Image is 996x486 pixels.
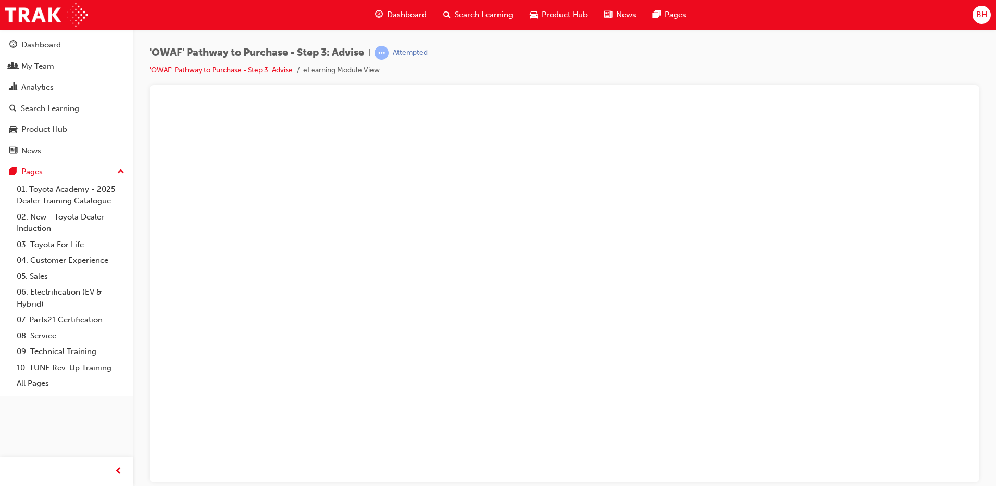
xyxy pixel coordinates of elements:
span: Pages [665,9,686,21]
button: DashboardMy TeamAnalyticsSearch LearningProduct HubNews [4,33,129,162]
a: Search Learning [4,99,129,118]
span: prev-icon [115,465,122,478]
a: 05. Sales [13,269,129,285]
a: news-iconNews [596,4,644,26]
span: pages-icon [9,167,17,177]
a: 09. Technical Training [13,344,129,360]
span: search-icon [443,8,451,21]
button: Pages [4,162,129,181]
a: 02. New - Toyota Dealer Induction [13,209,129,237]
span: people-icon [9,62,17,71]
a: 06. Electrification (EV & Hybrid) [13,284,129,312]
div: My Team [21,60,54,72]
span: learningRecordVerb_ATTEMPT-icon [375,46,389,60]
a: 08. Service [13,328,129,344]
span: news-icon [604,8,612,21]
a: guage-iconDashboard [367,4,435,26]
a: pages-iconPages [644,4,694,26]
div: Attempted [393,48,428,58]
span: news-icon [9,147,17,156]
button: BH [973,6,991,24]
a: My Team [4,57,129,76]
span: Product Hub [542,9,588,21]
div: Pages [21,166,43,178]
span: Dashboard [387,9,427,21]
span: guage-icon [9,41,17,50]
span: pages-icon [653,8,661,21]
a: 03. Toyota For Life [13,237,129,253]
span: search-icon [9,104,17,114]
div: Product Hub [21,124,67,136]
span: car-icon [9,125,17,135]
span: | [368,47,370,59]
a: car-iconProduct Hub [521,4,596,26]
span: chart-icon [9,83,17,92]
a: Product Hub [4,120,129,139]
span: BH [976,9,987,21]
img: Trak [5,3,88,27]
a: 'OWAF' Pathway to Purchase - Step 3: Advise [150,66,293,75]
span: 'OWAF' Pathway to Purchase - Step 3: Advise [150,47,364,59]
a: Analytics [4,78,129,97]
span: up-icon [117,165,124,179]
span: News [616,9,636,21]
div: News [21,145,41,157]
div: Analytics [21,81,54,93]
a: search-iconSearch Learning [435,4,521,26]
a: 07. Parts21 Certification [13,312,129,328]
li: eLearning Module View [303,65,380,77]
span: guage-icon [375,8,383,21]
a: All Pages [13,375,129,392]
span: Search Learning [455,9,513,21]
span: car-icon [530,8,538,21]
a: Dashboard [4,35,129,55]
div: Search Learning [21,103,79,115]
a: 10. TUNE Rev-Up Training [13,360,129,376]
a: 04. Customer Experience [13,252,129,269]
div: Dashboard [21,39,61,51]
a: News [4,141,129,161]
a: 01. Toyota Academy - 2025 Dealer Training Catalogue [13,181,129,209]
